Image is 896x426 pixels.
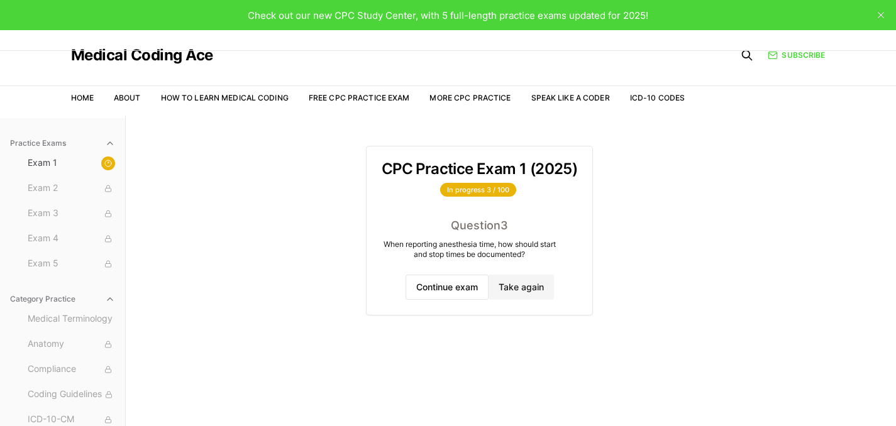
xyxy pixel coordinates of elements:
button: Exam 1 [23,153,120,173]
span: Exam 3 [28,207,115,221]
h3: CPC Practice Exam 1 (2025) [382,161,577,177]
a: Speak Like a Coder [531,93,610,102]
a: About [114,93,141,102]
button: Compliance [23,359,120,380]
span: Exam 5 [28,257,115,271]
button: Exam 2 [23,178,120,199]
span: Exam 1 [28,156,115,170]
button: close [871,5,891,25]
div: Question 3 [382,217,577,234]
a: More CPC Practice [429,93,511,102]
span: Coding Guidelines [28,388,115,401]
a: Subscribe [768,50,825,61]
button: Coding Guidelines [23,385,120,405]
button: Category Practice [5,289,120,309]
span: Check out our new CPC Study Center, with 5 full-length practice exams updated for 2025! [248,9,648,21]
button: Take again [489,275,554,300]
button: Anatomy [23,334,120,354]
button: Exam 5 [23,254,120,274]
span: Anatomy [28,337,115,351]
a: Free CPC Practice Exam [309,93,410,102]
span: Compliance [28,363,115,376]
div: When reporting anesthesia time, how should start and stop times be documented? [382,239,558,259]
a: ICD-10 Codes [630,93,685,102]
button: Practice Exams [5,133,120,153]
span: Medical Terminology [28,312,115,326]
span: Exam 4 [28,232,115,246]
div: In progress 3 / 100 [440,183,516,197]
a: Medical Coding Ace [71,48,213,63]
button: Exam 3 [23,204,120,224]
button: Continue exam [406,275,489,300]
a: Home [71,93,94,102]
span: Exam 2 [28,182,115,195]
a: How to Learn Medical Coding [161,93,289,102]
button: Medical Terminology [23,309,120,329]
button: Exam 4 [23,229,120,249]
